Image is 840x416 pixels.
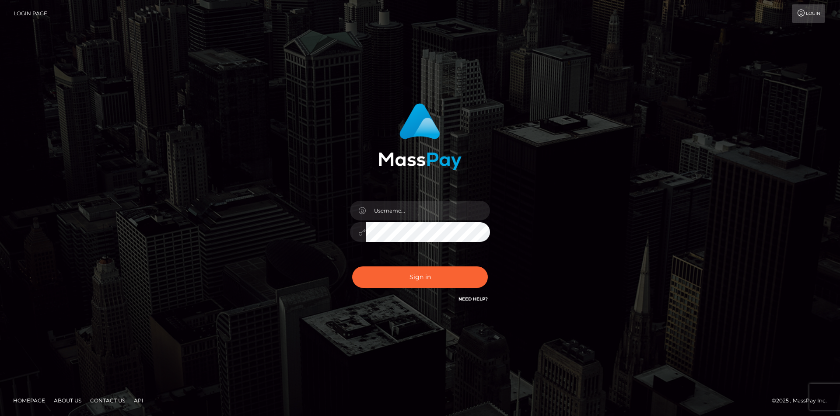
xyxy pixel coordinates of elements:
a: Login [792,4,825,23]
input: Username... [366,201,490,220]
a: About Us [50,394,85,407]
div: © 2025 , MassPay Inc. [772,396,833,406]
a: Homepage [10,394,49,407]
button: Sign in [352,266,488,288]
a: Need Help? [458,296,488,302]
a: Contact Us [87,394,129,407]
img: MassPay Login [378,103,462,170]
a: API [130,394,147,407]
a: Login Page [14,4,47,23]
